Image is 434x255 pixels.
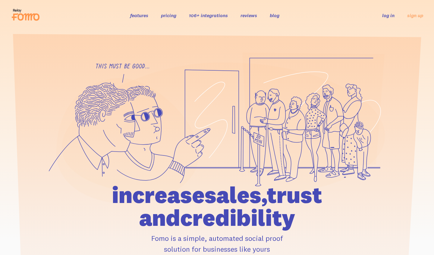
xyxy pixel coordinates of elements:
[189,12,228,18] a: 106+ integrations
[407,12,423,19] a: sign up
[241,12,257,18] a: reviews
[270,12,279,18] a: blog
[130,12,148,18] a: features
[382,12,395,18] a: log in
[77,183,357,229] h1: increase sales, trust and credibility
[77,233,357,254] p: Fomo is a simple, automated social proof solution for businesses like yours
[161,12,176,18] a: pricing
